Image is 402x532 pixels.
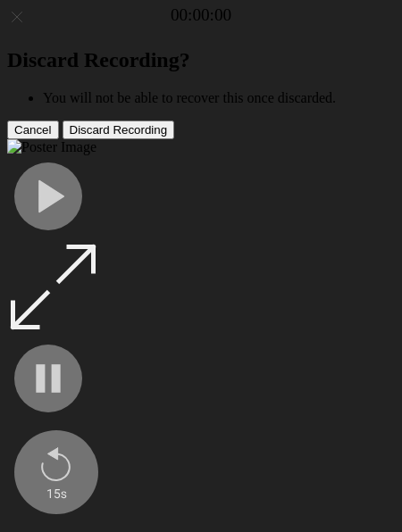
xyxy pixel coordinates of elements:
img: Poster Image [7,139,96,155]
button: Discard Recording [63,121,175,139]
h2: Discard Recording? [7,48,395,72]
button: Cancel [7,121,59,139]
a: 00:00:00 [171,5,231,25]
li: You will not be able to recover this once discarded. [43,90,395,106]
